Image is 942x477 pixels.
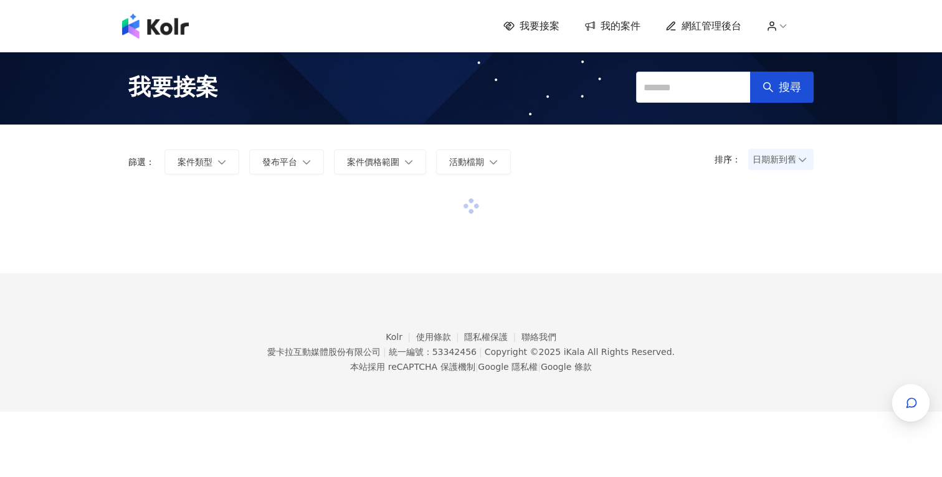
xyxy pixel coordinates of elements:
span: 搜尋 [779,80,801,94]
a: 網紅管理後台 [665,19,741,33]
span: 網紅管理後台 [682,19,741,33]
button: 案件類型 [164,149,239,174]
a: 隱私權保護 [464,332,521,342]
span: | [475,362,478,372]
a: 聯絡我們 [521,332,556,342]
span: | [383,347,386,357]
a: iKala [564,347,585,357]
span: 我要接案 [128,72,218,103]
button: 活動檔期 [436,149,511,174]
a: Google 條款 [541,362,592,372]
span: | [479,347,482,357]
div: Copyright © 2025 All Rights Reserved. [485,347,675,357]
span: | [538,362,541,372]
a: 我要接案 [503,19,559,33]
span: search [763,82,774,93]
a: 使用條款 [416,332,465,342]
span: 發布平台 [262,157,297,167]
p: 篩選： [128,157,155,167]
a: Kolr [386,332,416,342]
p: 排序： [715,154,748,164]
span: 本站採用 reCAPTCHA 保護機制 [350,359,591,374]
button: 發布平台 [249,149,324,174]
button: 搜尋 [750,72,814,103]
span: 活動檔期 [449,157,484,167]
div: 愛卡拉互動媒體股份有限公司 [267,347,381,357]
span: 我的案件 [601,19,640,33]
a: 我的案件 [584,19,640,33]
a: Google 隱私權 [478,362,538,372]
span: 我要接案 [520,19,559,33]
button: 案件價格範圍 [334,149,426,174]
div: 統一編號：53342456 [389,347,477,357]
span: 案件價格範圍 [347,157,399,167]
img: logo [122,14,189,39]
span: 日期新到舊 [753,150,809,169]
span: 案件類型 [178,157,212,167]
